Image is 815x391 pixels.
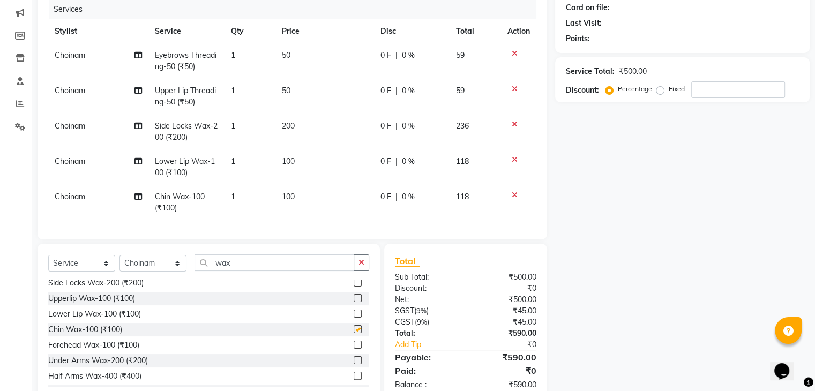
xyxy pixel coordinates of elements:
div: Upperlip Wax-100 (₹100) [48,293,135,304]
label: Fixed [669,84,685,94]
span: 0 % [402,191,415,202]
span: 0 F [380,50,391,61]
div: Half Arms Wax-400 (₹400) [48,371,141,382]
span: 1 [231,156,235,166]
div: ₹0 [478,339,544,350]
span: Choinam [55,192,85,201]
div: Balance : [387,379,466,390]
span: 50 [282,50,290,60]
div: ₹0 [466,283,544,294]
th: Disc [374,19,450,43]
span: Choinam [55,156,85,166]
span: Choinam [55,121,85,131]
th: Price [275,19,375,43]
label: Percentage [618,84,652,94]
span: 236 [456,121,469,131]
input: Search or Scan [195,254,354,271]
th: Total [450,19,501,43]
span: | [395,85,398,96]
div: ₹500.00 [466,294,544,305]
div: Discount: [566,85,599,96]
div: ( ) [387,305,466,317]
span: 0 F [380,191,391,202]
div: Card on file: [566,2,610,13]
span: Lower Lip Wax-100 (₹100) [155,156,215,177]
div: Last Visit: [566,18,602,29]
span: 0 F [380,156,391,167]
div: Total: [387,328,466,339]
span: 0 % [402,50,415,61]
span: 118 [456,156,469,166]
th: Action [501,19,536,43]
span: 1 [231,86,235,95]
th: Qty [225,19,275,43]
div: ( ) [387,317,466,328]
div: ₹0 [466,364,544,377]
div: ₹590.00 [466,379,544,390]
span: SGST [395,306,414,315]
div: ₹500.00 [619,66,647,77]
div: Net: [387,294,466,305]
div: ₹500.00 [466,272,544,283]
span: 0 F [380,85,391,96]
span: 50 [282,86,290,95]
span: 118 [456,192,469,201]
span: 0 % [402,121,415,132]
span: 59 [456,86,465,95]
th: Service [148,19,225,43]
div: Points: [566,33,590,44]
div: Service Total: [566,66,615,77]
span: 1 [231,50,235,60]
span: Upper Lip Threading-50 (₹50) [155,86,216,107]
span: Eyebrows Threading-50 (₹50) [155,50,216,71]
div: Under Arms Wax-200 (₹200) [48,355,148,366]
div: ₹590.00 [466,328,544,339]
div: ₹45.00 [466,317,544,328]
a: Add Tip [387,339,478,350]
div: ₹45.00 [466,305,544,317]
span: Chin Wax-100 (₹100) [155,192,205,213]
iframe: chat widget [770,348,804,380]
span: CGST [395,317,415,327]
span: Total [395,255,420,267]
div: Lower Lip Wax-100 (₹100) [48,309,141,320]
span: | [395,191,398,202]
span: 100 [282,156,295,166]
div: Discount: [387,283,466,294]
span: | [395,50,398,61]
span: 1 [231,192,235,201]
span: 100 [282,192,295,201]
div: Side Locks Wax-200 (₹200) [48,277,144,289]
span: Side Locks Wax-200 (₹200) [155,121,218,142]
span: Choinam [55,86,85,95]
span: Choinam [55,50,85,60]
span: 9% [417,318,427,326]
th: Stylist [48,19,148,43]
span: 200 [282,121,295,131]
span: 0 F [380,121,391,132]
span: 0 % [402,156,415,167]
div: Forehead Wax-100 (₹100) [48,340,139,351]
span: 0 % [402,85,415,96]
div: ₹590.00 [466,351,544,364]
div: Sub Total: [387,272,466,283]
span: | [395,121,398,132]
span: 59 [456,50,465,60]
span: | [395,156,398,167]
div: Paid: [387,364,466,377]
div: Chin Wax-100 (₹100) [48,324,122,335]
span: 1 [231,121,235,131]
span: 9% [416,306,427,315]
div: Payable: [387,351,466,364]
